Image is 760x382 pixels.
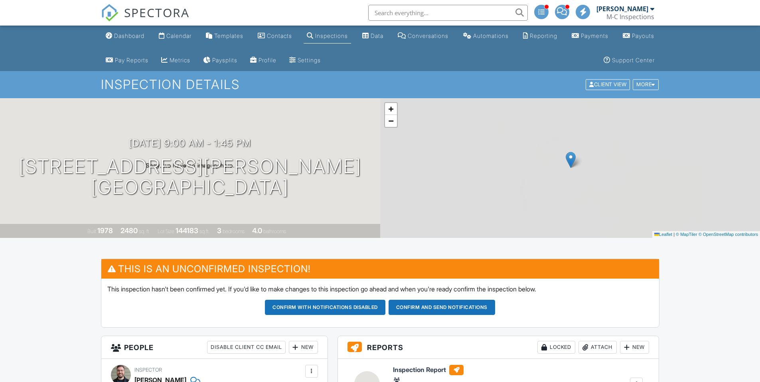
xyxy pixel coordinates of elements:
a: Paysplits [200,53,241,68]
div: Metrics [170,57,190,63]
div: Paysplits [212,57,237,63]
a: Reporting [520,29,561,44]
div: Attach [578,341,617,354]
div: New [289,341,318,354]
div: 1978 [97,226,113,235]
div: Inspections [315,32,348,39]
a: SPECTORA [101,11,190,28]
span: SPECTORA [124,4,190,21]
div: Templates [214,32,243,39]
img: The Best Home Inspection Software - Spectora [101,4,118,22]
div: [PERSON_NAME] [596,5,648,13]
img: Marker [566,152,576,168]
span: + [388,104,393,114]
button: Confirm and send notifications [389,300,495,315]
a: Templates [203,29,247,44]
div: Disable Client CC Email [207,341,286,354]
div: Reporting [530,32,557,39]
div: Data [371,32,383,39]
a: Zoom out [385,115,397,127]
div: Support Center [612,57,655,63]
a: © MapTiler [676,232,697,237]
div: 2480 [120,226,138,235]
div: Profile [259,57,276,63]
a: Company Profile [247,53,280,68]
div: 144183 [176,226,198,235]
div: Contacts [267,32,292,39]
a: Dashboard [103,29,148,44]
span: | [673,232,675,237]
a: Client View [585,81,632,87]
span: sq. ft. [139,228,150,234]
a: Metrics [158,53,193,68]
div: Settings [298,57,321,63]
h1: [STREET_ADDRESS][PERSON_NAME] [GEOGRAPHIC_DATA] [19,156,361,198]
div: 4.0 [252,226,262,235]
div: Conversations [408,32,448,39]
span: bedrooms [223,228,245,234]
a: Conversations [395,29,452,44]
a: Data [359,29,387,44]
div: Payments [581,32,608,39]
button: Confirm with notifications disabled [265,300,385,315]
a: Payments [569,29,612,44]
a: Support Center [600,53,658,68]
a: Pay Reports [103,53,152,68]
div: New [620,341,649,354]
span: − [388,116,393,126]
a: Settings [286,53,324,68]
div: Pay Reports [115,57,148,63]
div: Calendar [166,32,191,39]
h1: Inspection Details [101,77,659,91]
a: Contacts [255,29,295,44]
div: Dashboard [114,32,144,39]
h3: People [101,336,328,359]
span: Inspector [134,367,162,373]
a: Payouts [620,29,657,44]
div: 3 [217,226,221,235]
h3: [DATE] 9:00 am - 1:45 pm [129,138,251,148]
span: bathrooms [263,228,286,234]
h3: This is an Unconfirmed Inspection! [101,259,659,279]
div: Automations [473,32,509,39]
span: sq.ft. [199,228,209,234]
input: Search everything... [368,5,528,21]
a: Automations (Advanced) [460,29,512,44]
span: Lot Size [158,228,174,234]
div: More [633,79,659,90]
h6: Inspection Report [393,365,525,375]
a: © OpenStreetMap contributors [699,232,758,237]
div: Payouts [632,32,654,39]
a: Zoom in [385,103,397,115]
a: Inspections [304,29,351,44]
div: M-C Inspections [606,13,654,21]
div: Locked [537,341,575,354]
a: Leaflet [654,232,672,237]
span: Built [87,228,96,234]
a: Calendar [156,29,195,44]
p: This inspection hasn't been confirmed yet. If you'd like to make changes to this inspection go ah... [107,285,653,293]
h3: Reports [338,336,659,359]
div: Client View [586,79,630,90]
